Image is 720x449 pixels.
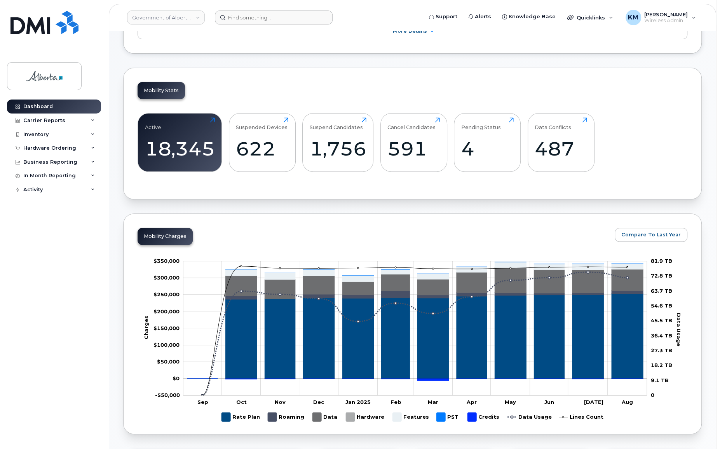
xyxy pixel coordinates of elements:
span: [PERSON_NAME] [644,11,688,17]
tspan: $100,000 [153,342,180,348]
span: Compare To Last Year [621,231,681,238]
g: $0 [155,392,180,398]
div: Cancel Candidates [387,117,436,130]
a: Alerts [463,9,497,24]
tspan: 9.1 TB [651,377,669,383]
tspan: Jan 2025 [345,399,370,405]
g: Features [392,409,429,425]
g: $0 [153,342,180,348]
tspan: Oct [236,399,247,405]
a: Support [424,9,463,24]
div: Active [145,117,161,130]
tspan: 72.8 TB [651,273,672,279]
a: Active18,345 [145,117,215,167]
div: Data Conflicts [535,117,571,130]
tspan: 81.9 TB [651,258,672,264]
a: Knowledge Base [497,9,561,24]
div: Suspend Candidates [310,117,363,130]
tspan: Apr [466,399,476,405]
tspan: 45.5 TB [651,317,672,323]
g: Data [312,409,338,425]
tspan: 0 [651,392,654,398]
input: Find something... [215,10,333,24]
tspan: Dec [313,399,324,405]
tspan: $200,000 [153,308,180,314]
div: 4 [461,137,514,160]
tspan: May [505,399,516,405]
span: Alerts [475,13,491,21]
button: Compare To Last Year [615,228,687,242]
tspan: Sep [197,399,208,405]
tspan: [DATE] [584,399,603,405]
g: $0 [153,274,180,281]
tspan: Data Usage [676,313,682,346]
tspan: Charges [143,316,149,339]
a: Cancel Candidates591 [387,117,440,167]
a: Government of Alberta (GOA) [127,10,205,24]
tspan: $300,000 [153,274,180,281]
span: Support [436,13,457,21]
div: 622 [236,137,288,160]
g: Rate Plan [187,294,643,379]
g: Roaming [268,409,305,425]
span: Wireless Admin [644,17,688,24]
g: Lines Count [559,409,603,425]
g: Data Usage [507,409,552,425]
a: Data Conflicts487 [535,117,587,167]
a: Pending Status4 [461,117,514,167]
tspan: $150,000 [153,325,180,331]
div: 1,756 [310,137,366,160]
div: 18,345 [145,137,215,160]
tspan: Mar [428,399,438,405]
tspan: -$50,000 [155,392,180,398]
div: 591 [387,137,440,160]
tspan: Jun [544,399,554,405]
g: $0 [157,358,180,365]
tspan: Nov [274,399,285,405]
span: KM [628,13,638,22]
tspan: $50,000 [157,358,180,365]
tspan: 63.7 TB [651,288,672,294]
span: Knowledge Base [509,13,556,21]
g: PST [436,409,460,425]
tspan: 18.2 TB [651,362,672,368]
tspan: Aug [621,399,633,405]
tspan: $350,000 [153,258,180,264]
a: Suspended Devices622 [236,117,288,167]
g: Rate Plan [221,409,260,425]
g: $0 [153,325,180,331]
g: Chart [143,258,682,425]
g: $0 [153,308,180,314]
div: 487 [535,137,587,160]
tspan: $0 [173,375,180,381]
div: Kay Mah [620,10,701,25]
g: $0 [153,291,180,297]
div: Suspended Devices [236,117,288,130]
g: Legend [221,409,603,425]
tspan: 27.3 TB [651,347,672,353]
tspan: $250,000 [153,291,180,297]
g: $0 [153,258,180,264]
span: Quicklinks [577,14,605,21]
g: Credits [467,409,500,425]
tspan: Feb [391,399,401,405]
a: Suspend Candidates1,756 [310,117,366,167]
div: Quicklinks [562,10,619,25]
div: Pending Status [461,117,501,130]
tspan: 36.4 TB [651,332,672,339]
tspan: 54.6 TB [651,302,672,309]
g: Hardware [346,409,385,425]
